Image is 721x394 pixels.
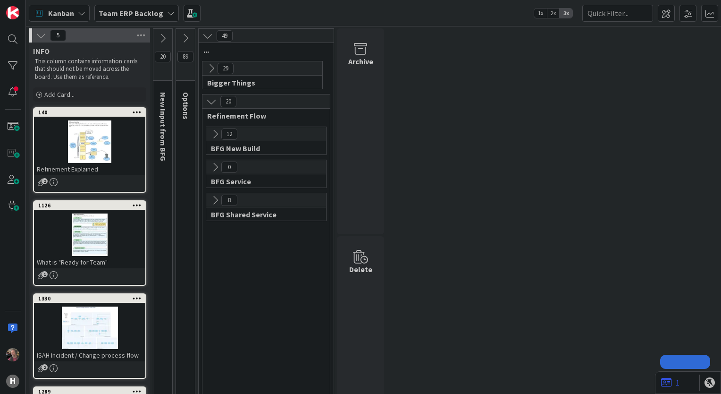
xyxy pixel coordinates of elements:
span: Refinement Flow [207,111,318,120]
span: 49 [217,30,233,42]
span: 5 [50,30,66,41]
span: 0 [221,162,237,173]
a: 1 [661,377,679,388]
div: What is "Ready for Team" [34,256,145,268]
div: Delete [349,264,372,275]
span: 1x [534,9,547,18]
div: 1126 [38,202,145,209]
span: INFO [33,46,50,56]
div: 1126 [34,201,145,210]
span: 20 [155,51,171,62]
span: Add Card... [44,90,75,99]
span: 3x [560,9,572,18]
span: Options [181,92,191,120]
span: Bigger Things [207,78,310,87]
div: 1330 [38,295,145,302]
span: 8 [221,195,237,206]
span: BFG Shared Service [211,210,314,219]
a: 1126What is "Ready for Team" [33,200,146,286]
div: Archive [348,56,373,67]
span: 2 [42,178,48,184]
span: ... [203,45,322,55]
span: BFG Service [211,177,314,186]
b: Team ERP Backlog [99,9,163,18]
input: Quick Filter... [582,5,653,22]
span: 12 [221,128,237,140]
span: 20 [220,96,236,107]
span: 89 [177,51,193,62]
span: New Input from BFG [159,92,168,161]
div: 1330 [34,294,145,303]
span: 2 [42,364,48,370]
span: 2x [547,9,560,18]
div: 1126What is "Ready for Team" [34,201,145,268]
div: 1330ISAH Incident / Change process flow [34,294,145,361]
span: 1 [42,271,48,277]
a: 140Refinement Explained [33,107,146,193]
img: BF [6,348,19,361]
div: ISAH Incident / Change process flow [34,349,145,361]
div: 140Refinement Explained [34,108,145,175]
a: 1330ISAH Incident / Change process flow [33,293,146,379]
div: 140 [34,108,145,117]
span: 29 [218,63,234,74]
span: Kanban [48,8,74,19]
div: 140 [38,109,145,116]
p: This column contains information cards that should not be moved across the board. Use them as ref... [35,58,144,81]
div: H [6,375,19,388]
div: Refinement Explained [34,163,145,175]
img: Visit kanbanzone.com [6,6,19,19]
span: BFG New Build [211,144,314,153]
